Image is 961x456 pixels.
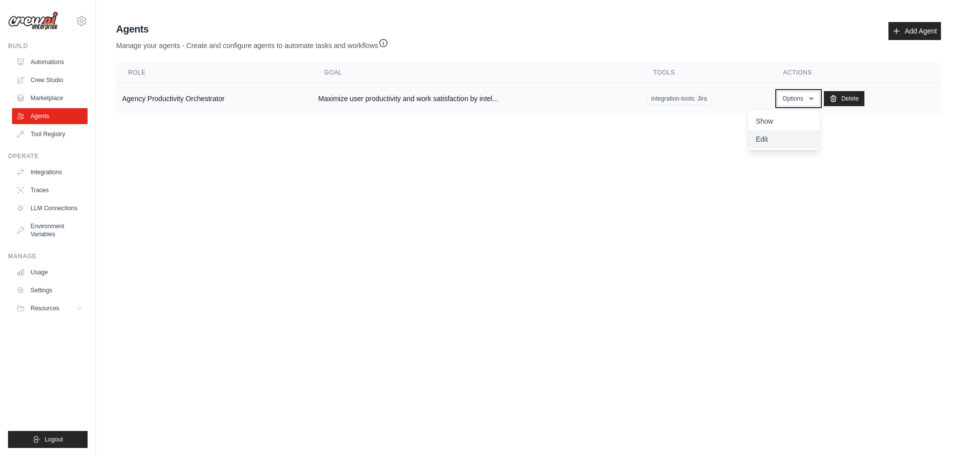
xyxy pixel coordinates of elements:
[312,83,641,115] td: Maximize user productivity and work satisfaction by intel...
[12,264,88,280] a: Usage
[12,282,88,298] a: Settings
[771,63,941,83] th: Actions
[116,83,312,115] td: Agency Productivity Orchestrator
[12,90,88,106] a: Marketplace
[8,431,88,448] button: Logout
[116,36,388,51] p: Manage your agents - Create and configure agents to automate tasks and workflows
[116,22,388,36] h2: Agents
[12,300,88,316] button: Resources
[777,91,820,106] button: Options
[8,152,88,160] div: Operate
[888,22,941,40] a: Add Agent
[8,12,58,31] img: Logo
[45,435,63,443] span: Logout
[12,72,88,88] a: Crew Studio
[647,93,711,105] span: integration-tools: Jira
[12,182,88,198] a: Traces
[12,200,88,216] a: LLM Connections
[641,63,771,83] th: Tools
[116,63,312,83] th: Role
[312,63,641,83] th: Goal
[824,91,864,106] a: Delete
[12,108,88,124] a: Agents
[8,252,88,260] div: Manage
[12,164,88,180] a: Integrations
[12,54,88,70] a: Automations
[748,130,820,148] a: Edit
[12,218,88,242] a: Environment Variables
[8,42,88,50] div: Build
[12,126,88,142] a: Tool Registry
[748,112,820,130] a: Show
[31,304,59,312] span: Resources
